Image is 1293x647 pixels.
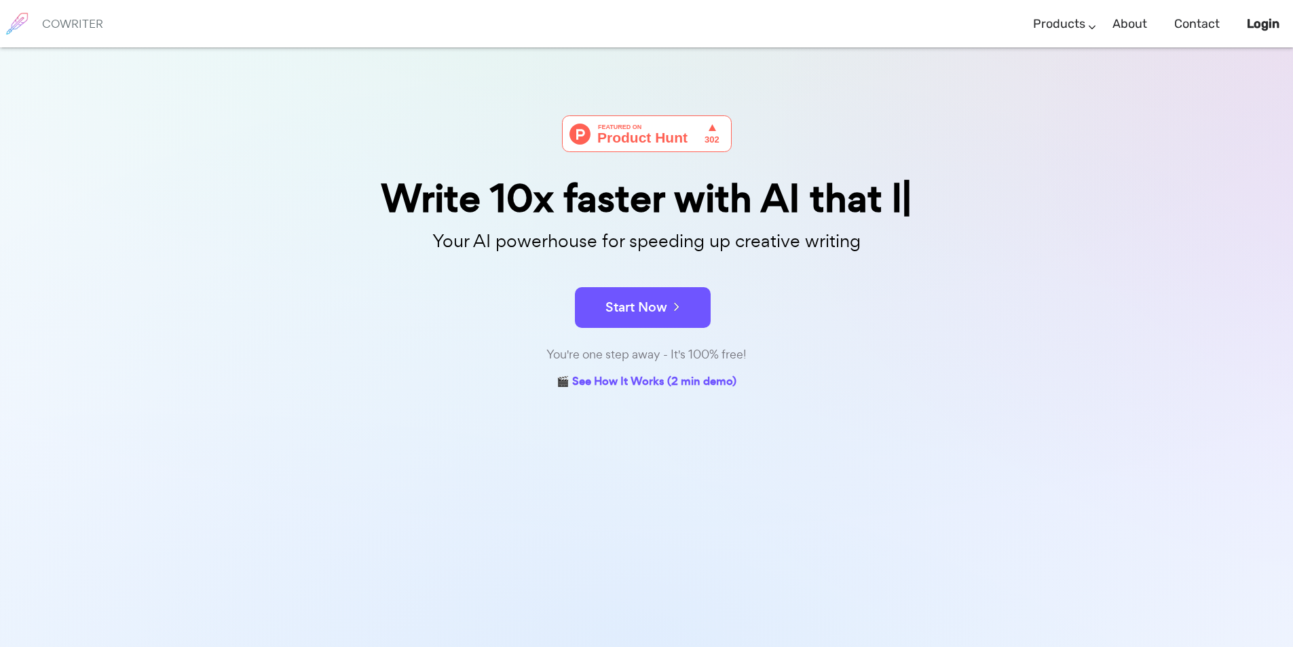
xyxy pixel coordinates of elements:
[562,115,732,152] img: Cowriter - Your AI buddy for speeding up creative writing | Product Hunt
[1247,4,1279,44] a: Login
[1174,4,1220,44] a: Contact
[307,227,986,256] p: Your AI powerhouse for speeding up creative writing
[307,179,986,218] div: Write 10x faster with AI that l
[1033,4,1085,44] a: Products
[1112,4,1147,44] a: About
[307,345,986,365] div: You're one step away - It's 100% free!
[1247,16,1279,31] b: Login
[575,287,711,328] button: Start Now
[42,18,103,30] h6: COWRITER
[557,372,736,393] a: 🎬 See How It Works (2 min demo)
